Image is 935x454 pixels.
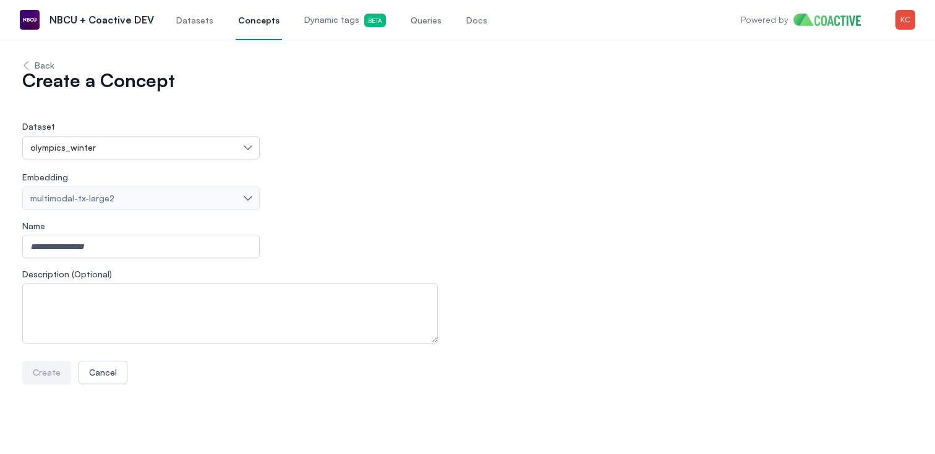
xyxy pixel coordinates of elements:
span: Beta [364,14,386,27]
img: Menu for the logged in user [895,10,915,30]
label: Description (Optional) [22,268,438,280]
span: Concepts [238,14,280,27]
span: Dynamic tags [304,14,386,27]
span: olympics_winter [30,141,96,154]
label: Dataset [22,121,55,132]
label: Embedding [22,172,68,182]
button: olympics_winter [22,136,260,159]
h1: Create a Concept [22,72,913,89]
img: Home [793,14,871,26]
button: Cancel [79,361,127,384]
div: Cancel [89,366,117,379]
label: Name [22,220,260,232]
a: Back [22,49,913,72]
span: Datasets [176,14,213,27]
button: Create [22,361,71,384]
button: multimodal-tx-large2 [22,187,260,210]
span: multimodal-tx-large2 [30,192,114,204]
span: Queries [411,14,442,27]
p: Powered by [741,14,788,26]
img: NBCU + Coactive DEV [20,10,40,30]
span: Create [33,366,61,379]
p: NBCU + Coactive DEV [49,12,154,27]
